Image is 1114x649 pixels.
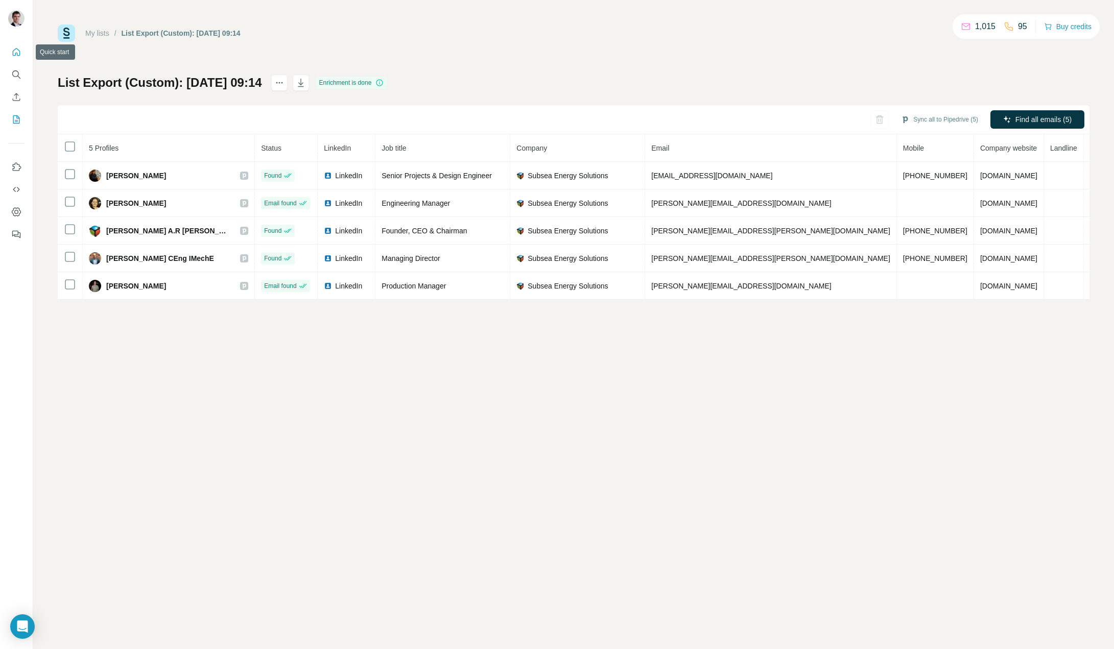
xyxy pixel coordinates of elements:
span: Production Manager [382,282,446,290]
span: Find all emails (5) [1015,114,1072,125]
span: Landline [1050,144,1077,152]
span: [PHONE_NUMBER] [903,172,967,180]
span: Company [516,144,547,152]
span: Company website [980,144,1037,152]
span: Email found [264,281,296,291]
span: LinkedIn [335,198,362,208]
span: Email [651,144,669,152]
img: Avatar [89,280,101,292]
button: Dashboard [8,203,25,221]
span: Found [264,226,281,235]
img: LinkedIn logo [324,227,332,235]
div: Open Intercom Messenger [10,614,35,639]
img: Avatar [89,197,101,209]
span: 5 Profiles [89,144,118,152]
span: [PERSON_NAME][EMAIL_ADDRESS][PERSON_NAME][DOMAIN_NAME] [651,227,890,235]
div: Enrichment is done [316,77,387,89]
span: [PERSON_NAME] [106,281,166,291]
span: [EMAIL_ADDRESS][DOMAIN_NAME] [651,172,772,180]
span: [DOMAIN_NAME] [980,254,1037,262]
img: Avatar [89,252,101,265]
p: 1,015 [975,20,996,33]
button: Enrich CSV [8,88,25,106]
button: Quick start [8,43,25,61]
img: LinkedIn logo [324,282,332,290]
span: Subsea Energy Solutions [528,198,608,208]
button: Feedback [8,225,25,244]
span: [PHONE_NUMBER] [903,227,967,235]
span: [PERSON_NAME] CEng IMechE [106,253,214,263]
img: Surfe Logo [58,25,75,42]
div: List Export (Custom): [DATE] 09:14 [122,28,241,38]
span: [PHONE_NUMBER] [903,254,967,262]
span: Subsea Energy Solutions [528,226,608,236]
button: My lists [8,110,25,129]
span: [PERSON_NAME][EMAIL_ADDRESS][PERSON_NAME][DOMAIN_NAME] [651,254,890,262]
img: LinkedIn logo [324,172,332,180]
span: Found [264,171,281,180]
span: Subsea Energy Solutions [528,281,608,291]
span: Email found [264,199,296,208]
img: company-logo [516,199,525,207]
span: [PERSON_NAME][EMAIL_ADDRESS][DOMAIN_NAME] [651,199,831,207]
span: [DOMAIN_NAME] [980,172,1037,180]
img: company-logo [516,254,525,262]
button: Search [8,65,25,84]
span: [DOMAIN_NAME] [980,199,1037,207]
span: [PERSON_NAME][EMAIL_ADDRESS][DOMAIN_NAME] [651,282,831,290]
span: [DOMAIN_NAME] [980,227,1037,235]
img: company-logo [516,282,525,290]
span: LinkedIn [335,281,362,291]
span: Engineering Manager [382,199,450,207]
img: Avatar [8,10,25,27]
span: Managing Director [382,254,440,262]
span: [PERSON_NAME] [106,171,166,181]
button: Use Surfe on LinkedIn [8,158,25,176]
img: Avatar [89,170,101,182]
span: Subsea Energy Solutions [528,253,608,263]
span: LinkedIn [324,144,351,152]
span: Job title [382,144,406,152]
span: Found [264,254,281,263]
span: Senior Projects & Design Engineer [382,172,492,180]
button: Use Surfe API [8,180,25,199]
span: Mobile [903,144,924,152]
img: company-logo [516,172,525,180]
span: Status [261,144,281,152]
span: LinkedIn [335,171,362,181]
p: 95 [1018,20,1027,33]
span: [PERSON_NAME] A.R [PERSON_NAME] [106,226,230,236]
img: Avatar [89,225,101,237]
img: LinkedIn logo [324,254,332,262]
span: Subsea Energy Solutions [528,171,608,181]
button: Sync all to Pipedrive (5) [894,112,985,127]
span: LinkedIn [335,253,362,263]
button: Find all emails (5) [990,110,1084,129]
span: LinkedIn [335,226,362,236]
span: [DOMAIN_NAME] [980,282,1037,290]
h1: List Export (Custom): [DATE] 09:14 [58,75,262,91]
li: / [114,28,116,38]
img: LinkedIn logo [324,199,332,207]
span: [PERSON_NAME] [106,198,166,208]
img: company-logo [516,227,525,235]
a: My lists [85,29,109,37]
button: Buy credits [1044,19,1092,34]
button: actions [271,75,288,91]
span: Founder, CEO & Chairman [382,227,467,235]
